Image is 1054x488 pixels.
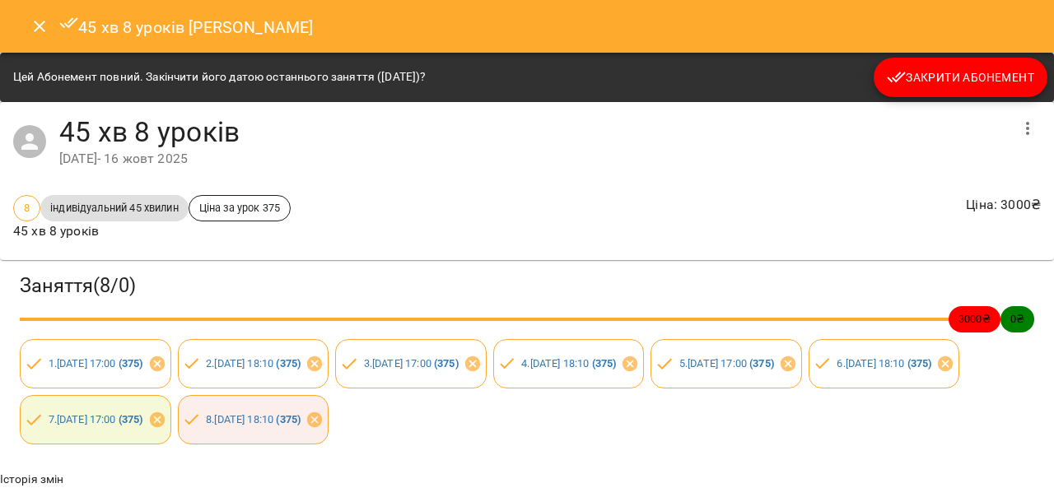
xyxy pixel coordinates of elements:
b: ( 375 ) [119,357,143,369]
a: 1.[DATE] 17:00 (375) [49,357,143,369]
a: 2.[DATE] 18:10 (375) [206,357,301,369]
span: 3000 ₴ [949,311,1000,327]
span: 0 ₴ [1000,311,1034,327]
a: 7.[DATE] 17:00 (375) [49,413,143,425]
a: 5.[DATE] 17:00 (375) [679,357,774,369]
button: Close [20,7,59,46]
div: [DATE] - 16 жовт 2025 [59,149,1008,169]
div: 5.[DATE] 17:00 (375) [651,339,802,388]
b: ( 375 ) [119,413,143,425]
div: Цей Абонемент повний. Закінчити його датою останнього заняття ([DATE])? [13,63,426,92]
b: ( 375 ) [276,413,301,425]
a: 8.[DATE] 18:10 (375) [206,413,301,425]
b: ( 375 ) [749,357,774,369]
span: індивідуальний 45 хвилин [40,200,189,216]
h3: Заняття ( 8 / 0 ) [20,273,1034,299]
a: 3.[DATE] 17:00 (375) [364,357,459,369]
button: Закрити Абонемент [874,58,1047,97]
a: 6.[DATE] 18:10 (375) [837,357,931,369]
b: ( 375 ) [592,357,617,369]
div: 3.[DATE] 17:00 (375) [335,339,487,388]
span: Закрити Абонемент [887,67,1034,87]
div: 8.[DATE] 18:10 (375) [178,395,329,444]
h4: 45 хв 8 уроків [59,115,1008,149]
div: 1.[DATE] 17:00 (375) [20,339,171,388]
b: ( 375 ) [276,357,301,369]
div: 2.[DATE] 18:10 (375) [178,339,329,388]
b: ( 375 ) [907,357,932,369]
div: 4.[DATE] 18:10 (375) [493,339,645,388]
b: ( 375 ) [434,357,459,369]
div: 7.[DATE] 17:00 (375) [20,395,171,444]
span: 8 [14,200,40,216]
a: 4.[DATE] 18:10 (375) [521,357,616,369]
span: Ціна за урок 375 [189,200,290,216]
p: Ціна : 3000 ₴ [966,195,1041,215]
h6: 45 хв 8 уроків [PERSON_NAME] [59,13,314,40]
div: 6.[DATE] 18:10 (375) [809,339,960,388]
p: 45 хв 8 уроків [13,221,291,241]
